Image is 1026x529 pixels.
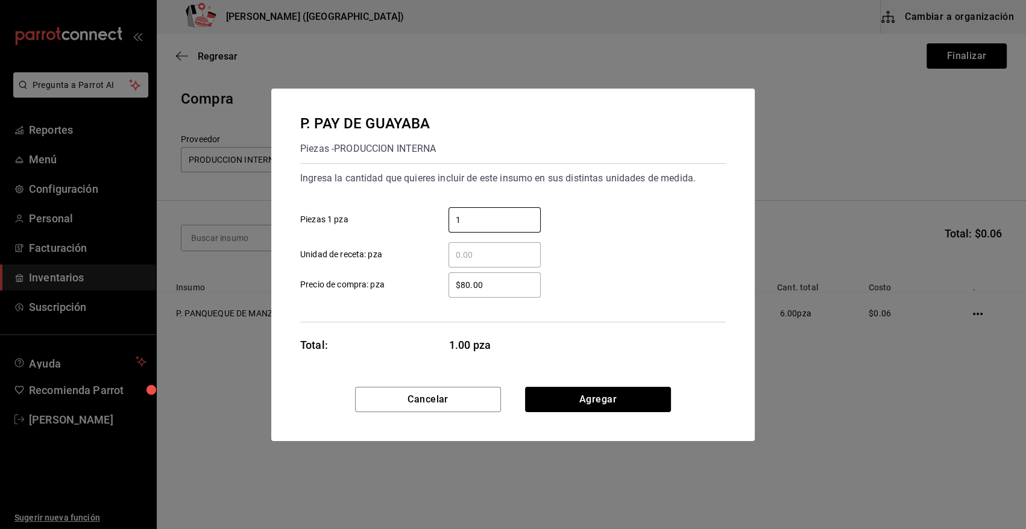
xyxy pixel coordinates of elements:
[300,278,385,291] span: Precio de compra: pza
[525,387,671,412] button: Agregar
[300,213,348,226] span: Piezas 1 pza
[300,248,382,261] span: Unidad de receta: pza
[448,278,541,292] input: Precio de compra: pza
[300,169,726,188] div: Ingresa la cantidad que quieres incluir de este insumo en sus distintas unidades de medida.
[448,248,541,262] input: Unidad de receta: pza
[355,387,501,412] button: Cancelar
[300,337,328,353] div: Total:
[448,213,541,227] input: Piezas 1 pza
[300,113,436,134] div: P. PAY DE GUAYABA
[300,139,436,158] div: Piezas - PRODUCCION INTERNA
[449,337,541,353] span: 1.00 pza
